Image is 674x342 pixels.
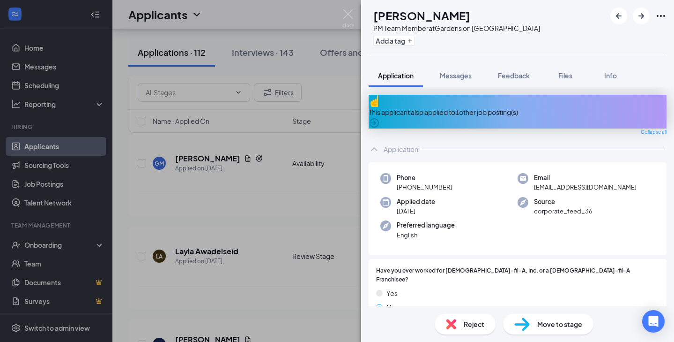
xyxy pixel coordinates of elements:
h1: [PERSON_NAME] [373,8,470,23]
span: Email [534,173,637,182]
span: Phone [397,173,452,182]
svg: ArrowLeftNew [613,10,624,22]
svg: ArrowCircle [369,117,380,129]
span: Preferred language [397,220,455,230]
div: Open Intercom Messenger [642,310,665,333]
button: ArrowLeftNew [610,8,627,24]
button: ArrowRight [633,8,650,24]
span: [DATE] [397,206,435,216]
span: No [386,302,395,312]
span: Source [534,197,593,206]
span: Have you ever worked for [DEMOGRAPHIC_DATA]-fil-A, Inc. or a [DEMOGRAPHIC_DATA]-fil-A Franchisee? [376,266,659,284]
span: English [397,230,455,240]
button: PlusAdd a tag [373,36,415,46]
svg: ChevronUp [369,144,380,155]
svg: ArrowRight [636,10,647,22]
span: Collapse all [641,129,667,136]
svg: Ellipses [655,10,667,22]
span: Reject [464,319,484,329]
span: [EMAIL_ADDRESS][DOMAIN_NAME] [534,182,637,192]
span: Messages [440,71,472,80]
span: Feedback [498,71,530,80]
span: Info [604,71,617,80]
span: corporate_feed_36 [534,206,593,216]
span: Move to stage [537,319,582,329]
div: Application [384,144,418,154]
span: Files [558,71,572,80]
svg: Plus [407,38,413,44]
div: PM Team Member at Gardens on [GEOGRAPHIC_DATA] [373,23,540,33]
div: This applicant also applied to 1 other job posting(s) [369,107,667,117]
span: Applied date [397,197,435,206]
span: [PHONE_NUMBER] [397,182,452,192]
span: Application [378,71,414,80]
span: Yes [386,288,398,298]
